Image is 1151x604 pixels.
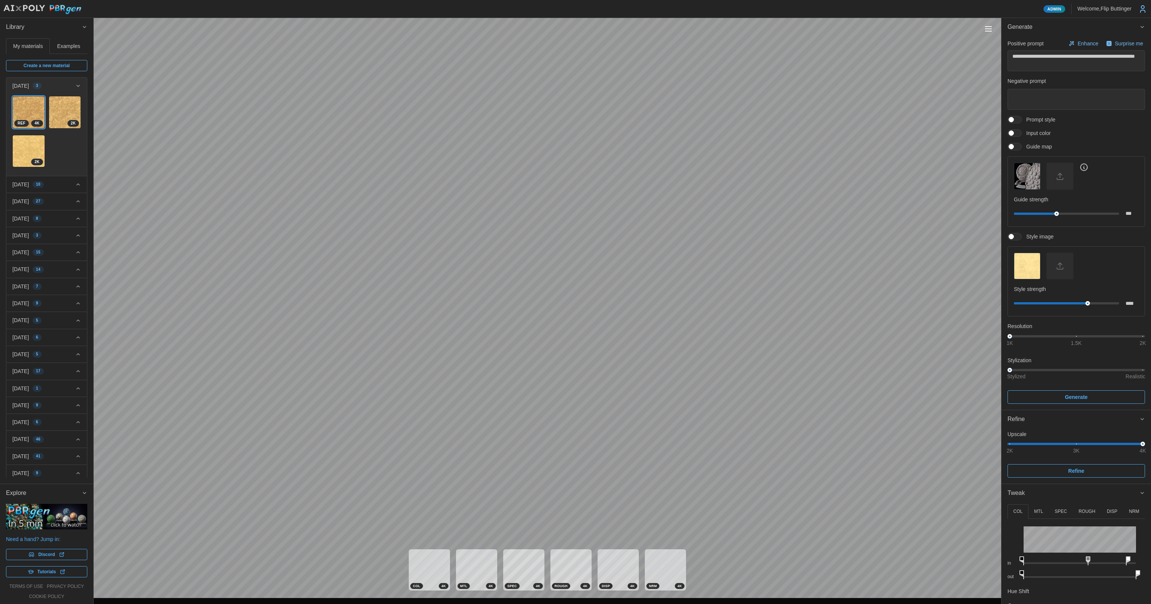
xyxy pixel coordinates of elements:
[983,24,994,34] button: Toggle viewport controls
[6,566,87,577] a: Tutorials
[24,60,70,71] span: Create a new material
[1007,574,1018,580] p: out
[6,363,87,379] button: [DATE]17
[1068,465,1084,477] span: Refine
[36,216,38,222] span: 8
[12,316,29,324] p: [DATE]
[6,295,87,312] button: [DATE]9
[49,96,81,129] a: gEu6sFs3P0ZeVuYhE37x2K
[1002,484,1151,502] button: Tweak
[1007,322,1145,330] p: Resolution
[6,18,82,36] span: Library
[36,249,40,255] span: 15
[12,198,29,205] p: [DATE]
[36,198,40,204] span: 27
[36,419,38,425] span: 6
[13,42,43,50] p: My materials
[47,583,84,590] a: privacy policy
[36,385,38,391] span: 1
[36,334,38,340] span: 6
[6,431,87,447] button: [DATE]46
[6,484,82,502] span: Explore
[507,583,517,589] span: SPEC
[36,318,38,324] span: 5
[6,312,87,328] button: [DATE]5
[1002,410,1151,429] button: Refine
[1014,285,1139,293] p: Style strength
[49,96,81,128] img: gEu6sFs3P0ZeVuYhE37x
[1013,508,1022,515] p: COL
[6,176,87,193] button: [DATE]10
[441,583,446,589] span: 4 K
[12,265,29,273] p: [DATE]
[12,334,29,341] p: [DATE]
[36,267,40,273] span: 14
[1007,560,1018,567] p: in
[37,567,56,577] span: Tutorials
[1014,163,1040,189] button: Guide map
[57,43,80,49] span: Examples
[1002,18,1151,36] button: Generate
[1007,415,1139,424] div: Refine
[1007,588,1029,595] p: Hue Shift
[1022,233,1054,240] span: Style image
[1022,129,1051,137] span: Input color
[1007,484,1139,502] span: Tweak
[1014,253,1040,279] button: Style image
[34,120,39,126] span: 4 K
[1007,77,1145,85] p: Negative prompt
[12,181,29,188] p: [DATE]
[12,283,29,290] p: [DATE]
[1079,508,1096,515] p: ROUGH
[13,96,45,128] img: NQcrCe3uhKANDmpweHv1
[1067,38,1100,49] button: Enhance
[6,227,87,244] button: [DATE]3
[6,278,87,295] button: [DATE]7
[6,448,87,465] button: [DATE]41
[6,60,87,71] a: Create a new material
[6,78,87,94] button: [DATE]3
[677,583,682,589] span: 4 K
[555,583,568,589] span: ROUGH
[1022,143,1052,150] span: Guide map
[12,135,45,168] a: xAmNMeo7VMxJAXYXDDcP2K
[1034,508,1043,515] p: MTL
[6,414,87,430] button: [DATE]6
[12,249,29,256] p: [DATE]
[38,549,55,560] span: Discord
[34,159,39,165] span: 2 K
[536,583,540,589] span: 4 K
[12,232,29,239] p: [DATE]
[489,583,493,589] span: 4 K
[12,402,29,409] p: [DATE]
[36,83,38,89] span: 3
[12,435,29,443] p: [DATE]
[6,261,87,277] button: [DATE]14
[1007,18,1139,36] span: Generate
[649,583,657,589] span: NRM
[1129,508,1139,515] p: NRM
[13,135,45,167] img: xAmNMeo7VMxJAXYXDDcP
[6,504,87,529] img: PBRgen explained in 5 minutes
[12,82,29,90] p: [DATE]
[36,436,40,442] span: 46
[1107,508,1117,515] p: DISP
[36,181,40,187] span: 10
[1055,508,1067,515] p: SPEC
[1002,429,1151,484] div: Refine
[6,210,87,227] button: [DATE]8
[36,232,38,238] span: 3
[6,397,87,414] button: [DATE]9
[36,470,38,476] span: 9
[460,583,467,589] span: MTL
[36,402,38,408] span: 9
[36,351,38,357] span: 5
[1002,36,1151,410] div: Generate
[6,380,87,397] button: [DATE]1
[1014,163,1040,189] img: Guide map
[6,244,87,261] button: [DATE]15
[1115,40,1145,47] p: Surprise me
[12,385,29,392] p: [DATE]
[12,367,29,375] p: [DATE]
[12,351,29,358] p: [DATE]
